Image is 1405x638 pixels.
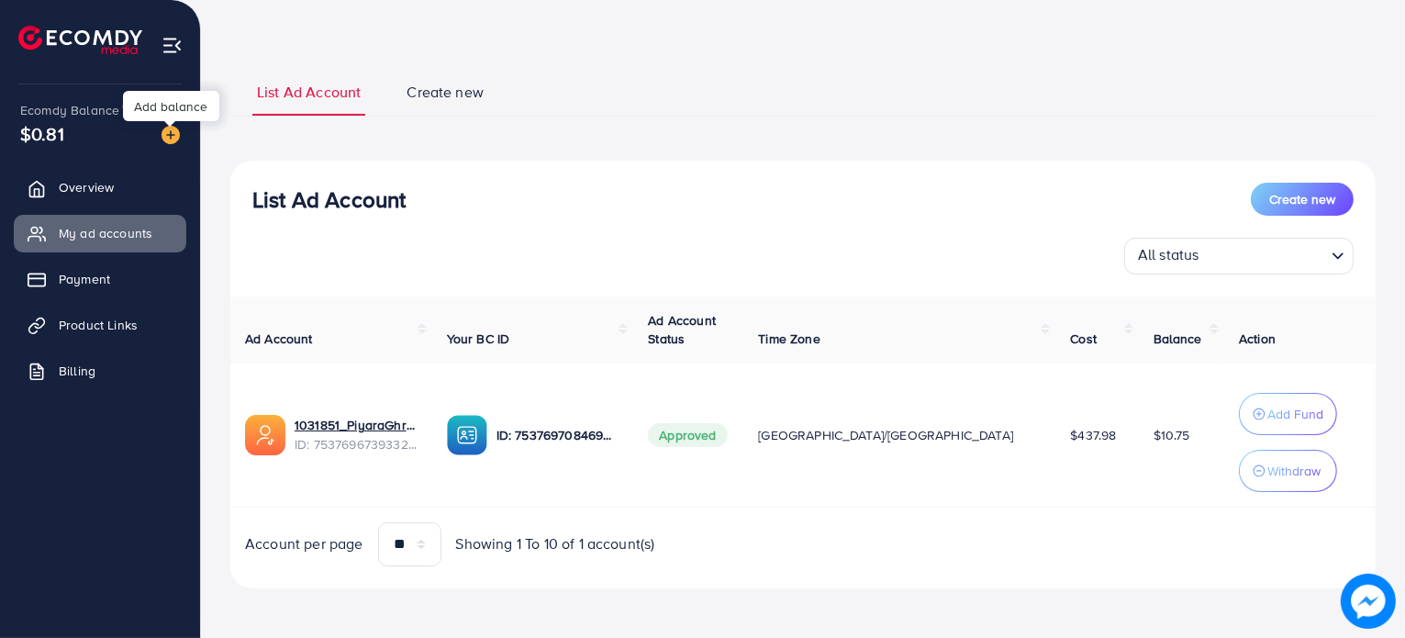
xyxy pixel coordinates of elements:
span: Action [1239,330,1276,348]
div: Add balance [123,91,219,121]
span: [GEOGRAPHIC_DATA]/[GEOGRAPHIC_DATA] [758,426,1013,444]
span: $0.81 [20,120,64,147]
span: Create new [407,82,484,103]
img: logo [18,26,142,54]
span: Product Links [59,316,138,334]
a: Product Links [14,307,186,343]
img: menu [162,35,183,56]
button: Create new [1251,183,1354,216]
a: Overview [14,169,186,206]
span: Cost [1070,330,1097,348]
input: Search for option [1205,241,1324,270]
img: image [1342,575,1395,628]
a: My ad accounts [14,215,186,252]
span: Time Zone [758,330,820,348]
img: ic-ads-acc.e4c84228.svg [245,415,285,455]
span: All status [1134,241,1203,270]
span: $437.98 [1070,426,1116,444]
span: List Ad Account [257,82,361,103]
h3: List Ad Account [252,186,406,213]
span: Account per page [245,533,363,554]
a: Payment [14,261,186,297]
span: Billing [59,362,95,380]
div: Search for option [1124,238,1354,274]
span: Ad Account [245,330,313,348]
span: Create new [1269,190,1335,208]
span: Ecomdy Balance [20,101,119,119]
img: image [162,126,180,144]
span: ID: 7537696739332096007 [295,435,418,453]
span: Payment [59,270,110,288]
p: ID: 7537697084699443208 [496,424,619,446]
span: My ad accounts [59,224,152,242]
p: Add Fund [1267,403,1323,425]
span: Balance [1154,330,1202,348]
button: Add Fund [1239,393,1337,435]
p: Withdraw [1267,460,1321,482]
span: Ad Account Status [648,311,716,348]
span: $10.75 [1154,426,1190,444]
img: ic-ba-acc.ded83a64.svg [447,415,487,455]
span: Your BC ID [447,330,510,348]
span: Showing 1 To 10 of 1 account(s) [456,533,655,554]
div: <span class='underline'>1031851_PiyaraGhr 001_1755007113263</span></br>7537696739332096007 [295,416,418,453]
span: Overview [59,178,114,196]
a: Billing [14,353,186,389]
a: 1031851_PiyaraGhr 001_1755007113263 [295,416,418,434]
span: Approved [648,423,727,447]
button: Withdraw [1239,450,1337,492]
